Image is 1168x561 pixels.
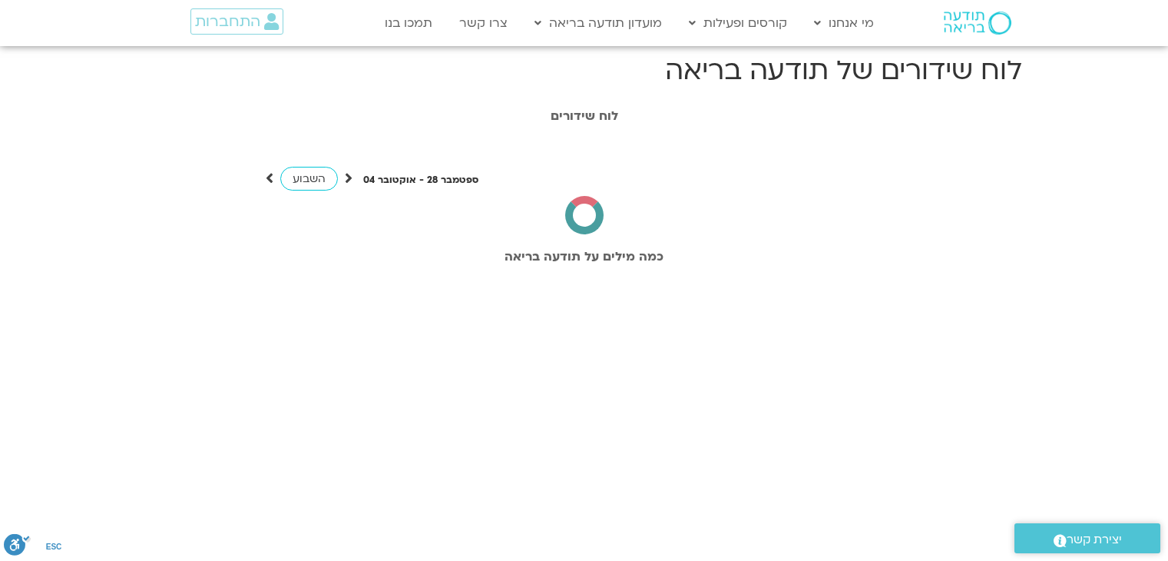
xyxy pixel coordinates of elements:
a: השבוע [280,167,338,191]
h1: לוח שידורים של תודעה בריאה [147,52,1022,89]
a: מועדון תודעה בריאה [527,8,670,38]
span: השבוע [293,171,326,186]
a: התחברות [190,8,283,35]
p: ספטמבר 28 - אוקטובר 04 [363,172,478,188]
a: צרו קשר [452,8,515,38]
a: מי אנחנו [806,8,882,38]
span: יצירת קשר [1067,529,1122,550]
a: קורסים ופעילות [681,8,795,38]
img: תודעה בריאה [944,12,1011,35]
span: התחברות [195,13,260,30]
h2: כמה מילים על תודעה בריאה [154,250,1014,264]
a: תמכו בנו [377,8,440,38]
a: יצירת קשר [1014,523,1160,553]
h1: לוח שידורים [154,109,1014,123]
